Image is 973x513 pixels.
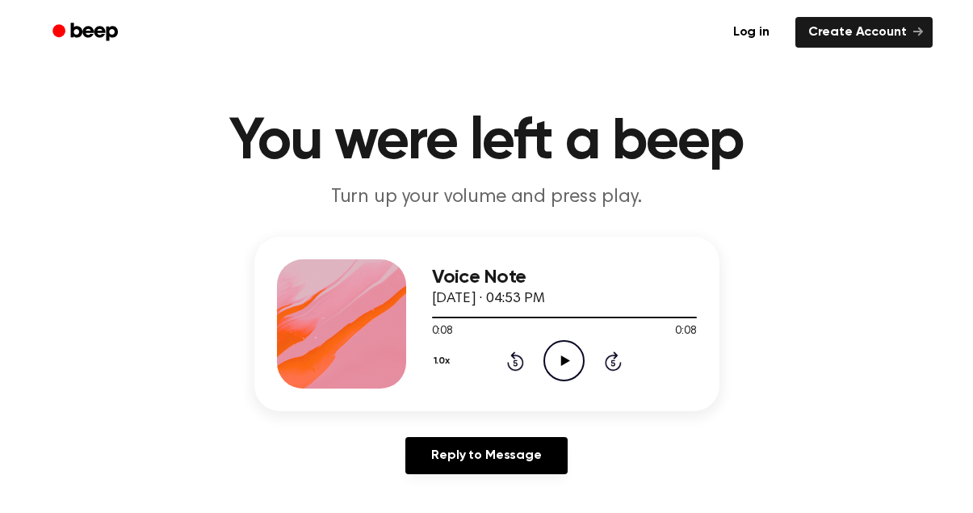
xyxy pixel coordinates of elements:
[432,267,697,288] h3: Voice Note
[675,323,696,340] span: 0:08
[73,113,900,171] h1: You were left a beep
[177,184,797,211] p: Turn up your volume and press play.
[41,17,132,48] a: Beep
[717,14,786,51] a: Log in
[432,323,453,340] span: 0:08
[432,347,456,375] button: 1.0x
[405,437,567,474] a: Reply to Message
[795,17,933,48] a: Create Account
[432,292,545,306] span: [DATE] · 04:53 PM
